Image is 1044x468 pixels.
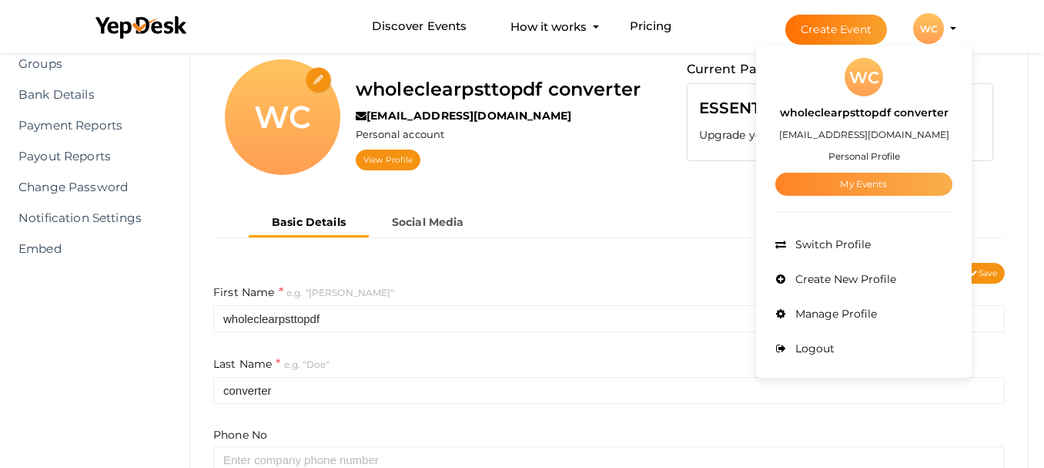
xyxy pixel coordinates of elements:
[153,89,166,102] img: tab_keywords_by_traffic_grey.svg
[828,150,900,162] small: Personal Profile
[213,427,267,443] label: Phone No
[372,12,467,41] a: Discover Events
[40,40,169,52] div: Domain: [DOMAIN_NAME]
[791,307,877,321] span: Manage Profile
[779,126,949,143] label: [EMAIL_ADDRESS][DOMAIN_NAME]
[791,237,871,251] span: Switch Profile
[913,23,944,35] profile-pic: WC
[908,12,949,45] button: WC
[913,13,944,44] div: WC
[284,359,329,370] span: e.g. "Doe"
[25,25,37,37] img: logo_orange.svg
[791,342,835,355] span: Logout
[506,12,591,41] button: How it works
[42,89,54,102] img: tab_domain_overview_orange.svg
[969,268,997,278] span: Save
[43,25,75,37] div: v 4.0.25
[775,173,952,196] a: My Events
[25,40,37,52] img: website_grey.svg
[59,91,138,101] div: Domain Overview
[845,58,883,96] div: WC
[791,272,896,286] span: Create New Profile
[785,15,887,45] button: Create Event
[780,104,949,122] label: wholeclearpsttopdf converter
[213,377,1005,404] input: Your last name
[630,12,672,41] a: Pricing
[170,91,259,101] div: Keywords by Traffic
[213,355,281,373] label: Last Name
[962,263,1005,284] button: Save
